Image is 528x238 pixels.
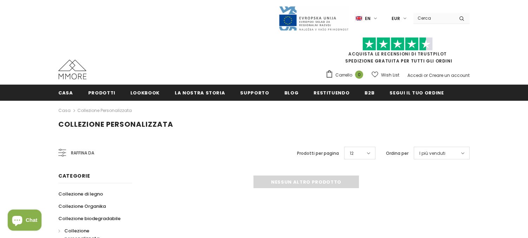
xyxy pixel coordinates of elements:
[389,85,444,100] a: Segui il tuo ordine
[429,72,470,78] a: Creare un account
[356,15,362,21] img: i-lang-1.png
[58,191,103,197] span: Collezione di legno
[278,15,349,21] a: Javni Razpis
[326,40,470,64] span: SPEDIZIONE GRATUITA PER TUTTI GLI ORDINI
[240,90,269,96] span: supporto
[58,90,73,96] span: Casa
[326,70,367,80] a: Carrello 0
[348,51,447,57] a: Acquista le recensioni di TrustPilot
[77,107,132,113] a: Collezione personalizzata
[413,13,454,23] input: Search Site
[350,150,354,157] span: 12
[424,72,428,78] span: or
[365,85,374,100] a: B2B
[175,90,225,96] span: La nostra storia
[88,85,115,100] a: Prodotti
[284,90,299,96] span: Blog
[355,71,363,79] span: 0
[389,90,444,96] span: Segui il tuo ordine
[335,72,352,79] span: Carrello
[71,149,94,157] span: Raffina da
[314,85,349,100] a: Restituendo
[381,72,399,79] span: Wish List
[58,172,90,179] span: Categorie
[58,212,121,225] a: Collezione biodegradabile
[392,15,400,22] span: EUR
[314,90,349,96] span: Restituendo
[297,150,339,157] label: Prodotti per pagina
[58,215,121,222] span: Collezione biodegradabile
[407,72,423,78] a: Accedi
[58,188,103,200] a: Collezione di legno
[130,90,160,96] span: Lookbook
[58,200,106,212] a: Collezione Organika
[386,150,408,157] label: Ordina per
[58,203,106,210] span: Collezione Organika
[58,85,73,100] a: Casa
[88,90,115,96] span: Prodotti
[365,90,374,96] span: B2B
[362,37,433,51] img: Fidati di Pilot Stars
[284,85,299,100] a: Blog
[130,85,160,100] a: Lookbook
[58,106,71,115] a: Casa
[278,6,349,31] img: Javni Razpis
[175,85,225,100] a: La nostra storia
[240,85,269,100] a: supporto
[365,15,371,22] span: en
[372,69,399,81] a: Wish List
[58,119,173,129] span: Collezione personalizzata
[58,60,86,79] img: Casi MMORE
[6,210,44,232] inbox-online-store-chat: Shopify online store chat
[419,150,445,157] span: I più venduti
